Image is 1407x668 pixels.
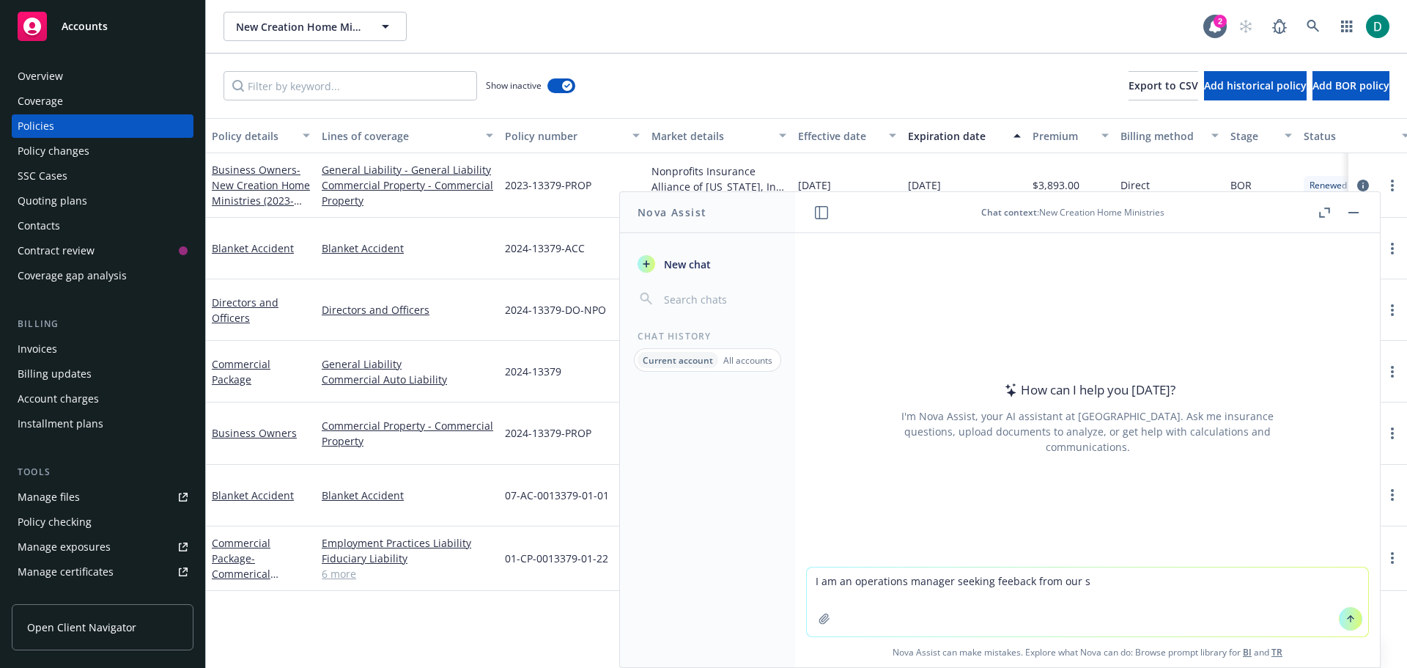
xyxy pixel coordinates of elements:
span: Nova Assist can make mistakes. Explore what Nova can do: Browse prompt library for and [801,637,1374,667]
div: Manage files [18,485,80,509]
button: Add BOR policy [1312,71,1389,100]
a: Directors and Officers [212,296,278,325]
a: Manage certificates [12,560,193,584]
div: 2 [1214,15,1227,28]
a: Commercial Auto Liability [322,372,493,387]
a: more [1384,177,1401,194]
a: Start snowing [1231,12,1260,41]
a: Installment plans [12,412,193,436]
span: Add historical policy [1204,78,1307,92]
a: Coverage [12,89,193,113]
span: New chat [661,257,711,272]
a: SSC Cases [12,164,193,188]
div: Premium [1033,128,1093,144]
a: Policy changes [12,139,193,163]
span: Accounts [62,21,108,32]
span: 2024-13379 [505,364,561,379]
div: Policies [18,114,54,138]
a: Employment Practices Liability [322,535,493,551]
a: more [1384,363,1401,381]
button: Stage [1225,118,1298,153]
div: Invoices [18,337,57,361]
div: Account charges [18,387,99,411]
button: Add historical policy [1204,71,1307,100]
a: Policies [12,114,193,138]
span: - Commerical Package [212,551,278,596]
div: Expiration date [908,128,1005,144]
a: Commercial Property - Commercial Property [322,418,493,449]
a: General Liability - General Liability [322,162,493,177]
div: Policy number [505,128,624,144]
span: 2024-13379-ACC [505,241,585,256]
button: Expiration date [902,118,1027,153]
a: Overview [12,65,193,88]
div: Policy changes [18,139,89,163]
div: Policy details [212,128,294,144]
div: Manage certificates [18,560,114,584]
div: Billing updates [18,362,92,386]
div: Market details [651,128,770,144]
div: I'm Nova Assist, your AI assistant at [GEOGRAPHIC_DATA]. Ask me insurance questions, upload docum... [882,408,1293,455]
div: How can I help you [DATE]? [1000,381,1175,400]
span: $3,893.00 [1033,177,1079,193]
input: Filter by keyword... [224,71,477,100]
a: more [1384,301,1401,319]
a: more [1384,425,1401,442]
a: Blanket Accident [212,241,294,255]
div: Nonprofits Insurance Alliance of [US_STATE], Inc. (NIAC) [651,164,786,194]
a: Blanket Accident [322,488,493,503]
a: TR [1271,646,1282,658]
a: Billing updates [12,362,193,386]
a: Manage files [12,485,193,509]
a: Contract review [12,239,193,263]
div: Lines of coverage [322,128,477,144]
span: Add BOR policy [1312,78,1389,92]
div: Chat History [620,330,795,342]
a: Accounts [12,6,193,47]
span: [DATE] [908,177,941,193]
span: Renewed [1310,179,1347,192]
span: 2023-13379-PROP [505,177,591,193]
a: Business Owners [212,426,297,440]
div: Billing [12,317,193,331]
a: Manage claims [12,585,193,609]
a: Invoices [12,337,193,361]
span: Chat context [981,206,1037,219]
div: Manage exposures [18,535,111,559]
div: Stage [1230,128,1276,144]
div: Overview [18,65,63,88]
span: BOR [1230,177,1252,193]
div: Tools [12,465,193,480]
p: All accounts [723,354,772,367]
button: Market details [646,118,792,153]
a: Blanket Accident [322,241,493,256]
span: Open Client Navigator [27,620,136,635]
span: [DATE] [798,177,831,193]
a: Commercial Property - Commercial Property [322,177,493,208]
span: 2024-13379-PROP [505,425,591,441]
a: Switch app [1332,12,1362,41]
a: Manage exposures [12,535,193,559]
button: Lines of coverage [316,118,499,153]
a: Fiduciary Liability [322,551,493,566]
a: more [1384,486,1401,504]
a: General Liability [322,356,493,372]
input: Search chats [661,289,778,309]
p: Current account [643,354,713,367]
h1: Nova Assist [638,205,706,220]
div: Manage claims [18,585,92,609]
a: Commercial Package [212,357,270,386]
div: Quoting plans [18,189,87,213]
a: Contacts [12,214,193,238]
span: Export to CSV [1129,78,1198,92]
button: Billing method [1115,118,1225,153]
div: SSC Cases [18,164,67,188]
span: Direct [1120,177,1150,193]
span: 07-AC-0013379-01-01 [505,488,609,503]
a: BI [1243,646,1252,658]
span: New Creation Home Ministries [236,19,363,34]
a: circleInformation [1354,177,1372,194]
a: Coverage gap analysis [12,264,193,287]
div: Status [1304,128,1393,144]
